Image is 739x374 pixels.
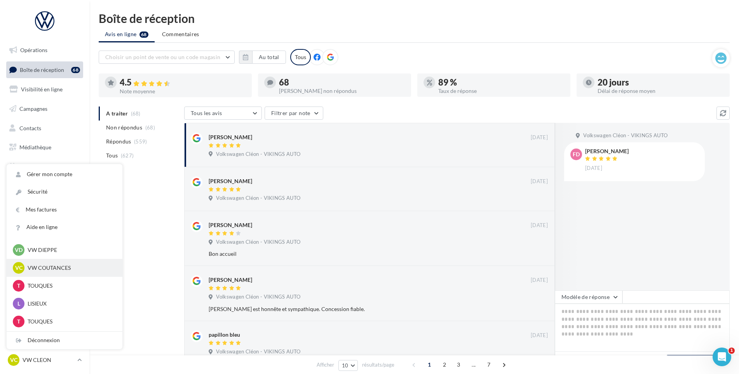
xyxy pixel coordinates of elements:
[28,264,113,272] p: VW COUTANCES
[585,165,602,172] span: [DATE]
[209,133,252,141] div: [PERSON_NAME]
[531,332,548,339] span: [DATE]
[713,348,731,366] iframe: Intercom live chat
[585,149,629,154] div: [PERSON_NAME]
[120,89,246,94] div: Note moyenne
[20,47,47,53] span: Opérations
[483,358,495,371] span: 7
[338,360,358,371] button: 10
[239,51,286,64] button: Au total
[10,356,17,364] span: VC
[17,282,20,290] span: T
[531,222,548,229] span: [DATE]
[184,107,262,120] button: Tous les avis
[28,246,113,254] p: VW DIEPPE
[216,239,300,246] span: Volkswagen Cléon - VIKINGS AUTO
[145,124,155,131] span: (68)
[290,49,311,65] div: Tous
[438,88,564,94] div: Taux de réponse
[23,356,74,364] p: VW CLEON
[598,78,723,87] div: 20 jours
[19,105,47,112] span: Campagnes
[438,358,451,371] span: 2
[71,67,80,73] div: 68
[531,178,548,185] span: [DATE]
[20,66,64,73] span: Boîte de réception
[19,144,51,150] span: Médiathèque
[191,110,222,116] span: Tous les avis
[5,101,85,117] a: Campagnes
[209,331,240,339] div: papillon bleu
[279,88,405,94] div: [PERSON_NAME] non répondus
[452,358,465,371] span: 3
[209,177,252,185] div: [PERSON_NAME]
[28,300,113,308] p: LISIEUX
[7,166,122,183] a: Gérer mon compte
[17,300,20,308] span: L
[7,201,122,218] a: Mes factures
[19,163,45,170] span: Calendrier
[216,195,300,202] span: Volkswagen Cléon - VIKINGS AUTO
[362,361,394,369] span: résultats/page
[555,290,622,304] button: Modèle de réponse
[216,294,300,301] span: Volkswagen Cléon - VIKINGS AUTO
[598,88,723,94] div: Délai de réponse moyen
[531,134,548,141] span: [DATE]
[423,358,436,371] span: 1
[121,152,134,159] span: (627)
[209,305,497,313] div: [PERSON_NAME] est honnête et sympathique. Concession fiable.
[7,332,122,349] div: Déconnexion
[15,264,23,272] span: VC
[7,218,122,236] a: Aide en ligne
[99,12,730,24] div: Boîte de réception
[209,221,252,229] div: [PERSON_NAME]
[106,124,142,131] span: Non répondus
[467,358,480,371] span: ...
[5,42,85,58] a: Opérations
[120,78,246,87] div: 4.5
[162,30,199,38] span: Commentaires
[17,318,20,325] span: T
[265,107,323,120] button: Filtrer par note
[252,51,286,64] button: Au total
[438,78,564,87] div: 89 %
[531,277,548,284] span: [DATE]
[729,348,735,354] span: 1
[15,246,23,254] span: VD
[5,204,85,227] a: Campagnes DataOnDemand
[5,159,85,175] a: Calendrier
[573,150,580,158] span: Fd
[317,361,334,369] span: Afficher
[19,124,41,131] span: Contacts
[7,183,122,201] a: Sécurité
[105,54,220,60] span: Choisir un point de vente ou un code magasin
[5,178,85,201] a: PLV et print personnalisable
[99,51,235,64] button: Choisir un point de vente ou un code magasin
[134,138,147,145] span: (559)
[209,250,497,258] div: Bon accueil
[279,78,405,87] div: 68
[6,353,83,367] a: VC VW CLEON
[28,318,113,325] p: TOUQUES
[216,151,300,158] span: Volkswagen Cléon - VIKINGS AUTO
[5,81,85,98] a: Visibilité en ligne
[583,132,668,139] span: Volkswagen Cléon - VIKINGS AUTO
[216,348,300,355] span: Volkswagen Cléon - VIKINGS AUTO
[342,362,349,369] span: 10
[28,282,113,290] p: TOUQUES
[5,61,85,78] a: Boîte de réception68
[106,152,118,159] span: Tous
[106,138,131,145] span: Répondus
[209,276,252,284] div: [PERSON_NAME]
[21,86,63,93] span: Visibilité en ligne
[5,139,85,156] a: Médiathèque
[5,120,85,136] a: Contacts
